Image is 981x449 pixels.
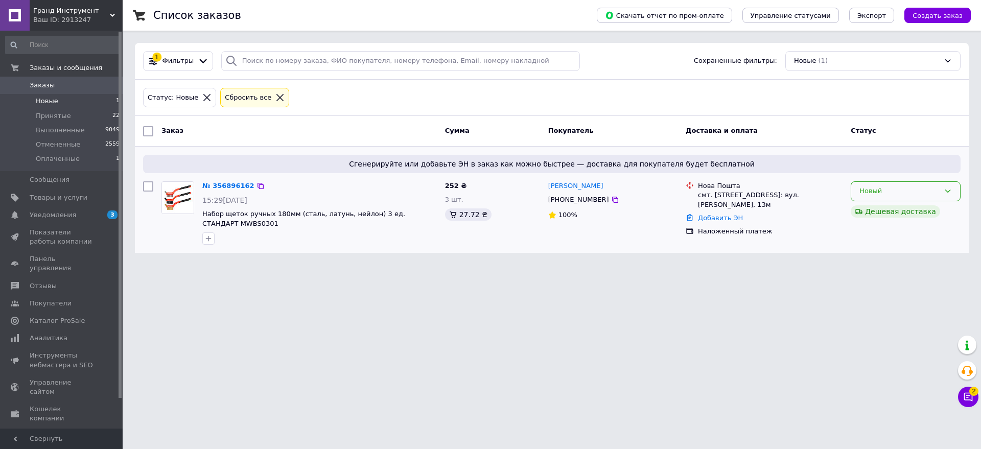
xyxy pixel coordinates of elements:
[153,9,241,21] h1: Список заказов
[30,175,69,184] span: Сообщения
[851,127,876,134] span: Статус
[445,196,463,203] span: 3 шт.
[112,111,120,121] span: 22
[223,92,273,103] div: Сбросить все
[546,193,611,206] div: [PHONE_NUMBER]
[445,127,470,134] span: Сумма
[105,140,120,149] span: 2559
[146,92,200,103] div: Статус: Новые
[698,181,843,191] div: Нова Пошта
[30,228,95,246] span: Показатели работы компании
[548,127,594,134] span: Покупатель
[30,405,95,423] span: Кошелек компании
[30,254,95,273] span: Панель управления
[30,378,95,396] span: Управление сайтом
[202,182,254,190] a: № 356896162
[913,12,963,19] span: Создать заказ
[33,15,123,25] div: Ваш ID: 2913247
[597,8,732,23] button: Скачать отчет по пром-оплате
[851,205,940,218] div: Дешевая доставка
[30,316,85,325] span: Каталог ProSale
[698,191,843,209] div: смт. [STREET_ADDRESS]: вул. [PERSON_NAME], 13м
[30,63,102,73] span: Заказы и сообщения
[161,127,183,134] span: Заказ
[161,181,194,214] a: Фото товару
[5,36,121,54] input: Поиск
[605,11,724,20] span: Скачать отчет по пром-оплате
[116,154,120,163] span: 1
[904,8,971,23] button: Создать заказ
[30,81,55,90] span: Заказы
[202,196,247,204] span: 15:29[DATE]
[36,140,80,149] span: Отмененные
[162,182,194,214] img: Фото товару
[698,227,843,236] div: Наложенный платеж
[152,53,161,62] div: 1
[30,210,76,220] span: Уведомления
[105,126,120,135] span: 9049
[36,154,80,163] span: Оплаченные
[969,387,978,396] span: 2
[857,12,886,19] span: Экспорт
[958,387,978,407] button: Чат с покупателем2
[751,12,831,19] span: Управление статусами
[202,210,405,227] a: Набор щеток ручных 180мм (сталь, латунь, нейлон) 3 ед. СТАНДАРТ MWBS0301
[162,56,194,66] span: Фильтры
[116,97,120,106] span: 1
[30,281,57,291] span: Отзывы
[107,210,118,219] span: 3
[694,56,777,66] span: Сохраненные фильтры:
[36,126,85,135] span: Выполненные
[147,159,956,169] span: Сгенерируйте или добавьте ЭН в заказ как можно быстрее — доставка для покупателя будет бесплатной
[30,193,87,202] span: Товары и услуги
[30,299,72,308] span: Покупатели
[686,127,758,134] span: Доставка и оплата
[859,186,940,197] div: Новый
[819,57,828,64] span: (1)
[558,211,577,219] span: 100%
[849,8,894,23] button: Экспорт
[742,8,839,23] button: Управление статусами
[548,181,603,191] a: [PERSON_NAME]
[894,11,971,19] a: Создать заказ
[445,182,467,190] span: 252 ₴
[221,51,580,71] input: Поиск по номеру заказа, ФИО покупателя, номеру телефона, Email, номеру накладной
[30,351,95,369] span: Инструменты вебмастера и SEO
[30,334,67,343] span: Аналитика
[445,208,492,221] div: 27.72 ₴
[36,97,58,106] span: Новые
[794,56,816,66] span: Новые
[698,214,743,222] a: Добавить ЭН
[36,111,71,121] span: Принятые
[33,6,110,15] span: Гранд Инструмент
